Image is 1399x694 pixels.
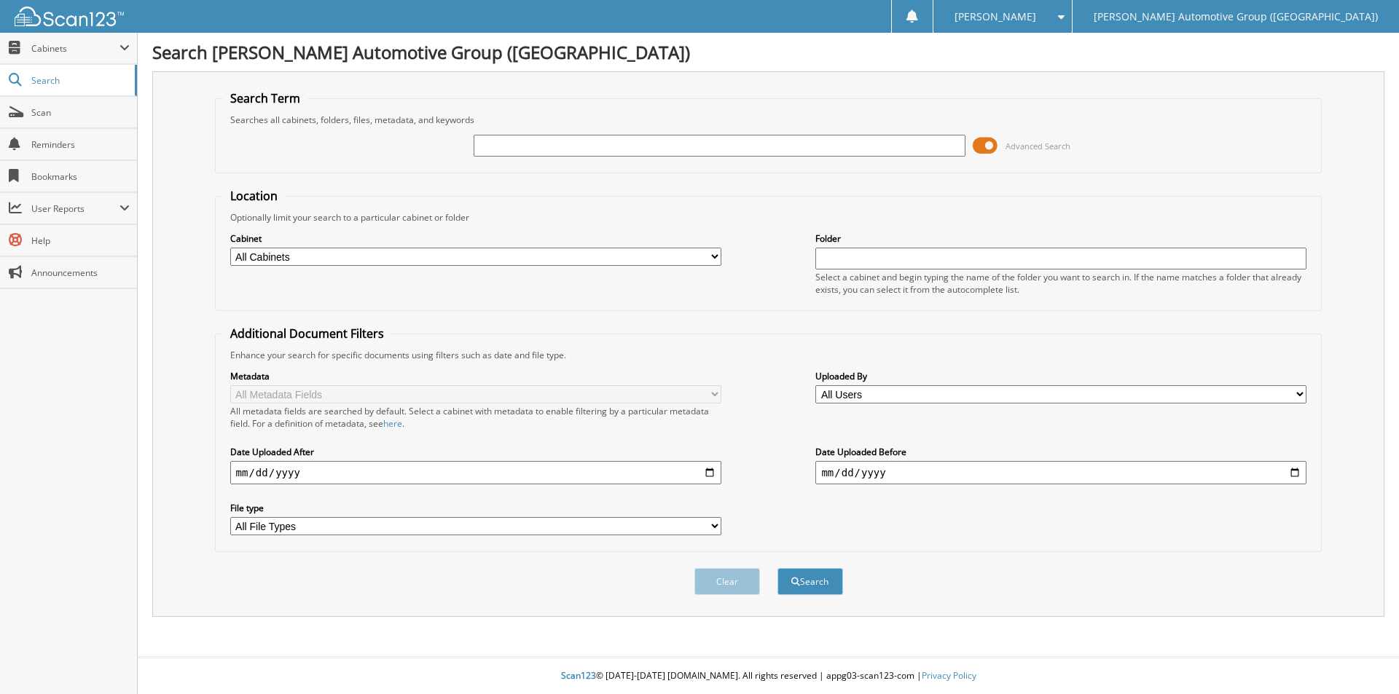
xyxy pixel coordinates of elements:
[694,568,760,595] button: Clear
[815,232,1306,245] label: Folder
[31,170,130,183] span: Bookmarks
[230,405,721,430] div: All metadata fields are searched by default. Select a cabinet with metadata to enable filtering b...
[1006,141,1070,151] span: Advanced Search
[230,502,721,514] label: File type
[815,446,1306,458] label: Date Uploaded Before
[31,106,130,119] span: Scan
[223,349,1314,361] div: Enhance your search for specific documents using filters such as date and file type.
[922,669,976,682] a: Privacy Policy
[230,370,721,382] label: Metadata
[815,370,1306,382] label: Uploaded By
[777,568,843,595] button: Search
[1326,624,1399,694] iframe: Chat Widget
[223,211,1314,224] div: Optionally limit your search to a particular cabinet or folder
[383,417,402,430] a: here
[31,234,130,247] span: Help
[31,202,119,215] span: User Reports
[31,138,130,151] span: Reminders
[15,7,124,26] img: scan123-logo-white.svg
[223,90,307,106] legend: Search Term
[223,114,1314,126] div: Searches all cabinets, folders, files, metadata, and keywords
[31,267,130,279] span: Announcements
[230,461,721,484] input: start
[815,461,1306,484] input: end
[223,326,391,342] legend: Additional Document Filters
[561,669,596,682] span: Scan123
[138,658,1399,694] div: © [DATE]-[DATE] [DOMAIN_NAME]. All rights reserved | appg03-scan123-com |
[955,12,1036,21] span: [PERSON_NAME]
[31,74,128,87] span: Search
[230,446,721,458] label: Date Uploaded After
[31,42,119,55] span: Cabinets
[152,40,1384,64] h1: Search [PERSON_NAME] Automotive Group ([GEOGRAPHIC_DATA])
[223,188,285,204] legend: Location
[230,232,721,245] label: Cabinet
[815,271,1306,296] div: Select a cabinet and begin typing the name of the folder you want to search in. If the name match...
[1094,12,1378,21] span: [PERSON_NAME] Automotive Group ([GEOGRAPHIC_DATA])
